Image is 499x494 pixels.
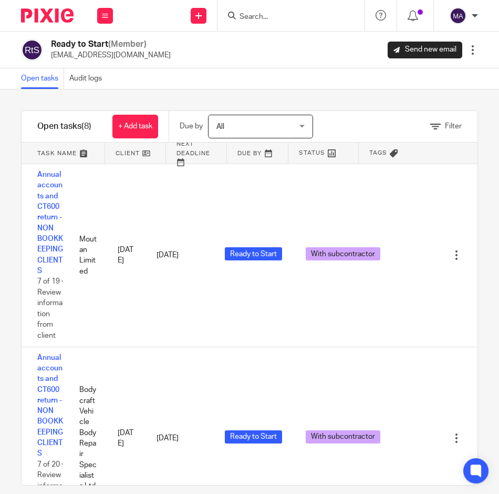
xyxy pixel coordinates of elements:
span: [DATE] [157,251,179,259]
span: Ready to Start [225,430,282,443]
img: svg%3E [21,39,43,61]
a: Annual accounts and CT600 return - NON BOOKKEEPING CLIENTS [37,171,63,275]
p: [EMAIL_ADDRESS][DOMAIN_NAME] [51,50,171,61]
span: With subcontractor [306,430,380,443]
span: All [216,123,224,130]
a: Open tasks [21,68,64,89]
span: Ready to Start [225,247,282,260]
img: svg%3E [450,7,466,24]
span: Filter [445,123,462,130]
div: [DATE] [107,422,146,455]
a: Send new email [388,42,462,58]
a: + Add task [112,115,158,138]
a: Audit logs [69,68,107,89]
div: [DATE] [107,239,146,271]
h1: Open tasks [37,121,91,132]
span: With subcontractor [306,247,380,260]
span: (Member) [108,40,147,48]
h2: Ready to Start [51,39,171,50]
span: 7 of 19 · Review information from client [37,278,63,339]
p: Due by [180,121,203,132]
img: Pixie [21,8,74,23]
a: Annual accounts and CT600 return - NON BOOKKEEPING CLIENTS [37,354,63,458]
span: Tags [369,148,387,157]
span: Status [299,148,325,157]
div: Moutan Limited [69,229,108,282]
span: (8) [81,122,91,130]
input: Search [238,13,333,22]
span: [DATE] [157,435,179,442]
